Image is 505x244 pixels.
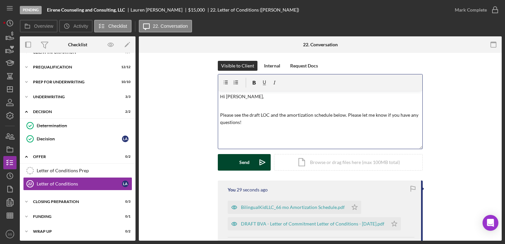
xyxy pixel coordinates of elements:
div: Prequalification [33,65,114,69]
div: 3 / 3 [119,95,131,99]
div: BilingualKidLLC_66 mo Amortization Schedule.pdf [241,205,345,210]
div: L A [122,136,129,142]
div: Request Docs [290,61,318,71]
label: Activity [73,23,88,29]
button: DRAFT BVA - Letter of Commitment Letter of Conditions - [DATE].pdf [228,217,401,230]
button: Request Docs [287,61,321,71]
div: 22. Letter of Conditions ([PERSON_NAME]) [210,7,299,13]
div: 12 / 12 [119,65,131,69]
time: 2025-10-07 20:31 [237,187,268,192]
button: Mark Complete [448,3,502,17]
div: DRAFT BVA - Letter of Commitment Letter of Conditions - [DATE].pdf [241,221,384,226]
a: 22Letter of ConditionsLA [23,177,132,190]
label: 22. Conversation [153,23,188,29]
label: Overview [34,23,53,29]
div: L A [122,181,129,187]
button: SS [3,227,17,241]
div: 2 / 2 [119,110,131,114]
button: 22. Conversation [139,20,192,32]
button: Overview [20,20,58,32]
div: You [228,187,236,192]
div: 0 / 2 [119,155,131,159]
div: Closing Preparation [33,200,114,204]
div: Checklist [68,42,87,47]
button: Visible to Client [218,61,257,71]
div: Send [239,154,250,171]
text: SS [8,232,12,236]
label: Checklist [108,23,127,29]
div: Funding [33,215,114,219]
a: Letter of Conditions Prep [23,164,132,177]
div: Determination [37,123,132,128]
div: Offer [33,155,114,159]
div: Open Intercom Messenger [483,215,498,231]
button: BilingualKidLLC_66 mo Amortization Schedule.pdf [228,201,361,214]
span: $15,000 [188,7,205,13]
button: Send [218,154,271,171]
a: Determination [23,119,132,132]
div: Lauren [PERSON_NAME] [131,7,188,13]
div: 22. Conversation [303,42,338,47]
button: Checklist [94,20,132,32]
div: 0 / 3 [119,200,131,204]
div: Letter of Conditions [37,181,122,186]
div: Pending [20,6,42,14]
a: DecisionLA [23,132,132,145]
p: Please see the draft LOC and the amortization schedule below. Please let me know if you have any ... [220,111,421,126]
div: Letter of Conditions Prep [37,168,132,173]
div: Underwriting [33,95,114,99]
div: 10 / 10 [119,80,131,84]
div: Wrap Up [33,229,114,233]
div: 0 / 2 [119,229,131,233]
div: Prep for Underwriting [33,80,114,84]
div: Decision [33,110,114,114]
div: Mark Complete [455,3,487,17]
div: Decision [37,136,122,142]
b: Eirene Counseling and Consulting, LLC [47,7,125,13]
div: Visible to Client [221,61,254,71]
div: Internal [264,61,280,71]
button: Activity [59,20,92,32]
tspan: 22 [28,182,32,186]
p: Hi [PERSON_NAME], [220,93,421,100]
div: 0 / 1 [119,215,131,219]
button: Internal [261,61,284,71]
